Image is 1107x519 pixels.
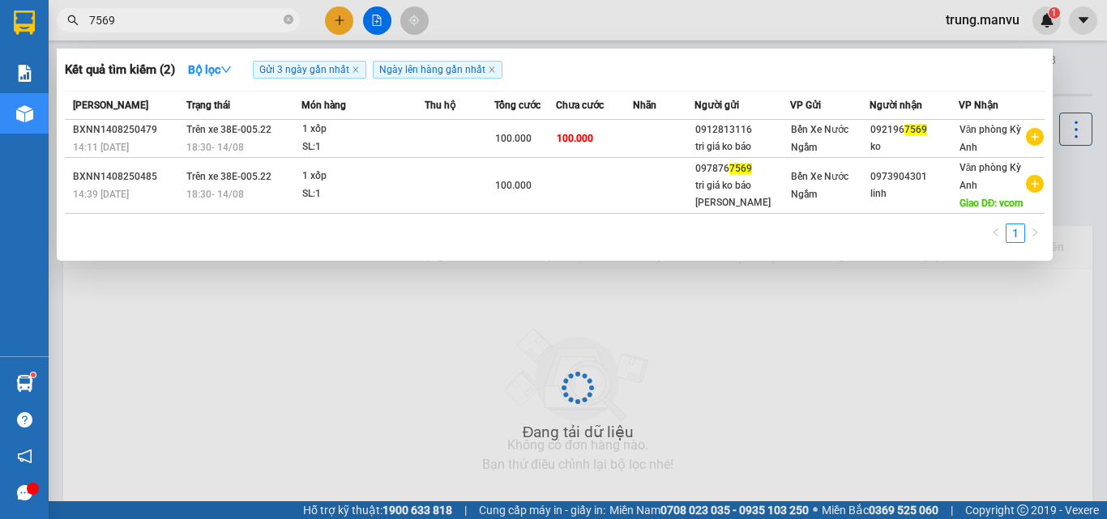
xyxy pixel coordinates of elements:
[495,133,532,144] span: 100.000
[253,61,366,79] span: Gửi 3 ngày gần nhất
[17,412,32,428] span: question-circle
[73,142,129,153] span: 14:11 [DATE]
[791,171,848,200] span: Bến Xe Nước Ngầm
[302,168,424,185] div: 1 xốp
[73,100,148,111] span: [PERSON_NAME]
[17,449,32,464] span: notification
[175,57,245,83] button: Bộ lọcdown
[1007,224,1024,242] a: 1
[870,138,958,155] div: ko
[729,163,752,174] span: 7569
[373,61,502,79] span: Ngày lên hàng gần nhất
[73,168,182,185] div: BXNN1408250485
[16,65,33,82] img: solution-icon
[870,185,958,202] div: linh
[65,62,175,79] h3: Kết quả tìm kiếm ( 2 )
[1026,175,1044,193] span: plus-circle
[488,66,496,74] span: close
[986,223,1006,243] button: left
[870,121,958,138] div: 092196
[695,177,789,211] div: tri giá ko báo [PERSON_NAME]
[986,223,1006,243] li: Previous Page
[960,198,1024,209] span: Giao DĐ: vcom
[186,189,244,200] span: 18:30 - 14/08
[1030,228,1040,237] span: right
[284,13,293,28] span: close-circle
[960,124,1022,153] span: Văn phòng Kỳ Anh
[870,100,922,111] span: Người nhận
[186,124,271,135] span: Trên xe 38E-005.22
[991,228,1001,237] span: left
[284,15,293,24] span: close-circle
[1006,223,1025,243] li: 1
[352,66,360,74] span: close
[695,121,789,138] div: 0912813116
[495,180,532,191] span: 100.000
[425,100,455,111] span: Thu hộ
[1025,223,1045,243] li: Next Page
[186,142,244,153] span: 18:30 - 14/08
[494,100,541,111] span: Tổng cước
[556,100,604,111] span: Chưa cước
[186,100,230,111] span: Trạng thái
[959,100,998,111] span: VP Nhận
[73,189,129,200] span: 14:39 [DATE]
[17,485,32,500] span: message
[89,11,280,29] input: Tìm tên, số ĐT hoặc mã đơn
[67,15,79,26] span: search
[695,160,789,177] div: 097876
[220,64,232,75] span: down
[16,105,33,122] img: warehouse-icon
[633,100,656,111] span: Nhãn
[16,375,33,392] img: warehouse-icon
[1025,223,1045,243] button: right
[302,185,424,203] div: SL: 1
[31,372,36,377] sup: 1
[302,138,424,156] div: SL: 1
[960,162,1022,191] span: Văn phòng Kỳ Anh
[557,133,593,144] span: 100.000
[904,124,927,135] span: 7569
[186,171,271,182] span: Trên xe 38E-005.22
[188,63,232,76] strong: Bộ lọc
[302,121,424,138] div: 1 xốp
[695,138,789,155] div: tri giá ko báo
[1026,128,1044,146] span: plus-circle
[301,100,346,111] span: Món hàng
[791,124,848,153] span: Bến Xe Nước Ngầm
[73,121,182,138] div: BXNN1408250479
[790,100,821,111] span: VP Gửi
[14,11,35,35] img: logo-vxr
[695,100,739,111] span: Người gửi
[870,168,958,185] div: 0973904301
